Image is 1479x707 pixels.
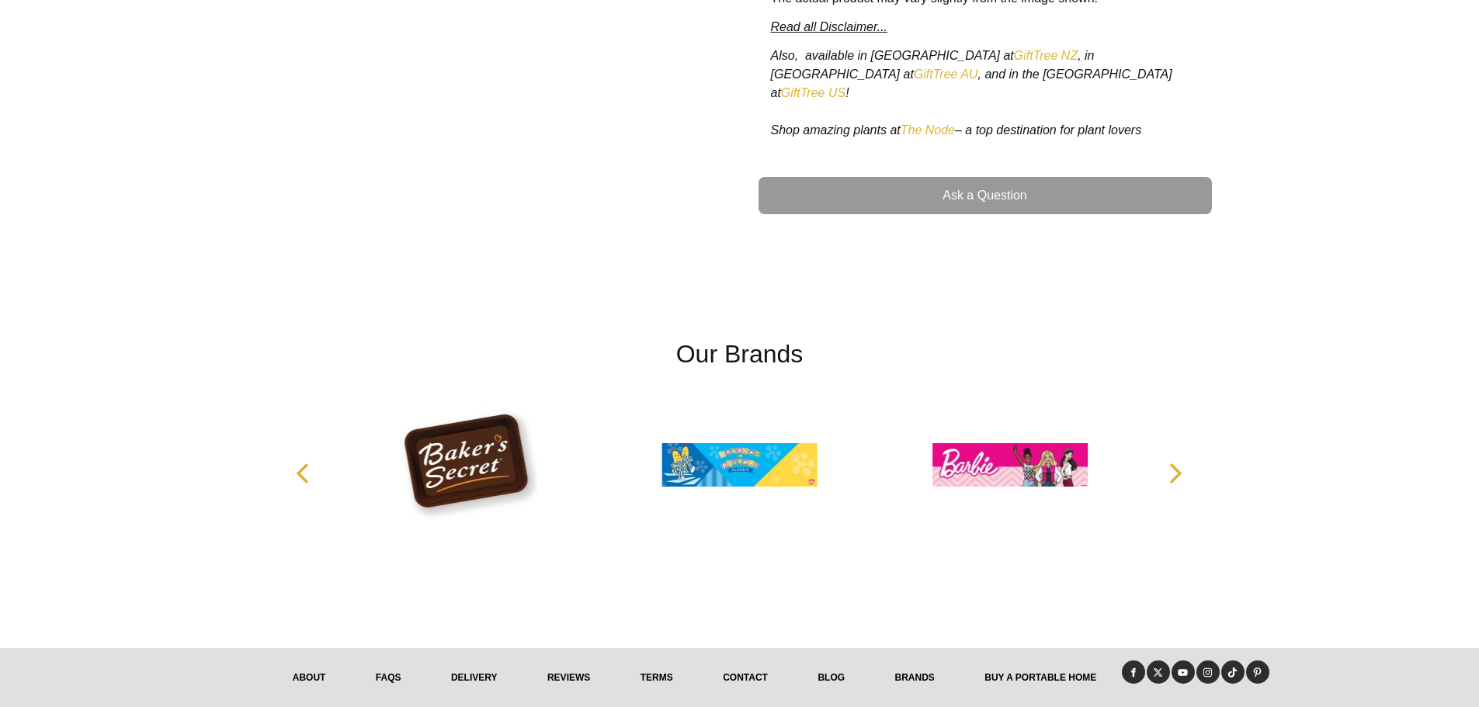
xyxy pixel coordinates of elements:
[616,660,698,695] a: Terms
[1014,49,1078,62] a: GiftTree NZ
[426,660,523,695] a: delivery
[1246,660,1269,684] a: Pinterest
[1196,660,1220,684] a: Instagram
[661,407,817,523] img: Bananas in Pyjamas
[781,86,845,99] a: GiftTree US
[1221,660,1245,684] a: Tiktok
[960,660,1121,695] a: Buy a Portable Home
[870,660,960,695] a: Brands
[901,123,955,137] a: The Node
[288,456,322,490] button: Previous
[280,335,1200,373] h2: Our Brands
[391,407,547,523] img: Baker's Secret
[771,20,888,33] a: Read all Disclaimer...
[932,407,1088,523] img: Barbie
[698,660,793,695] a: Contact
[1172,660,1195,684] a: Youtube
[914,68,978,81] a: GiftTree AU
[523,660,616,695] a: reviews
[759,177,1212,214] a: Ask a Question
[1158,456,1192,490] button: Next
[1122,660,1145,684] a: Facebook
[268,660,351,695] a: About
[793,660,870,695] a: Blog
[1147,660,1170,684] a: X (Twitter)
[771,49,1172,137] em: Also, available in [GEOGRAPHIC_DATA] at , in [GEOGRAPHIC_DATA] at , and in the [GEOGRAPHIC_DATA] ...
[351,660,426,695] a: FAQs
